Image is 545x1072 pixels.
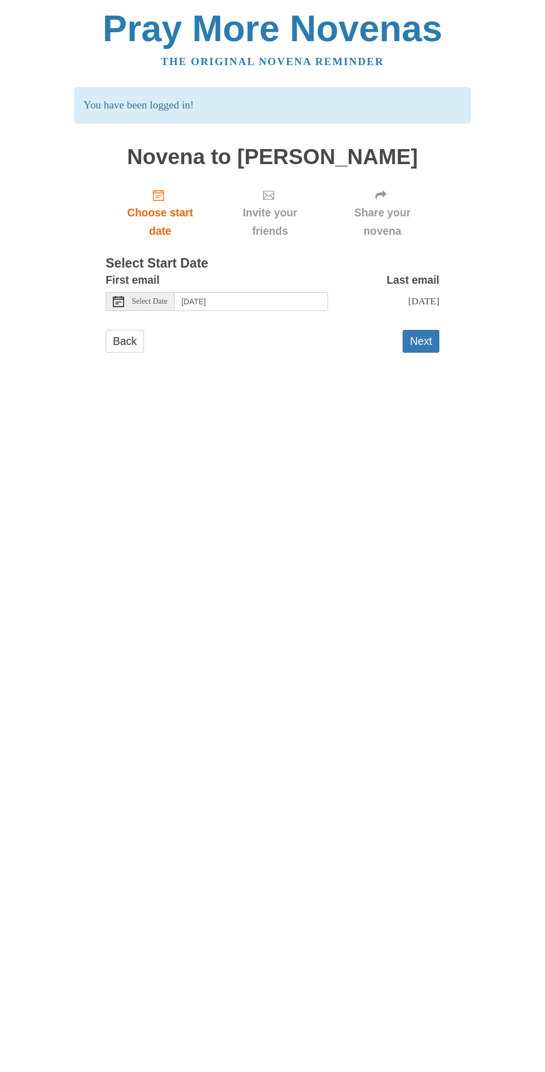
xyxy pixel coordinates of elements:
[132,298,167,305] span: Select Date
[106,145,439,169] h1: Novena to [PERSON_NAME]
[408,295,439,307] span: [DATE]
[106,271,160,289] label: First email
[387,271,439,289] label: Last email
[325,180,439,246] div: Click "Next" to confirm your start date first.
[106,256,439,271] h3: Select Start Date
[226,204,314,240] span: Invite your friends
[161,56,384,67] a: The original novena reminder
[336,204,428,240] span: Share your novena
[106,330,144,353] a: Back
[103,8,443,49] a: Pray More Novenas
[75,87,470,123] p: You have been logged in!
[106,180,215,246] a: Choose start date
[403,330,439,353] button: Next
[117,204,204,240] span: Choose start date
[215,180,325,246] div: Click "Next" to confirm your start date first.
